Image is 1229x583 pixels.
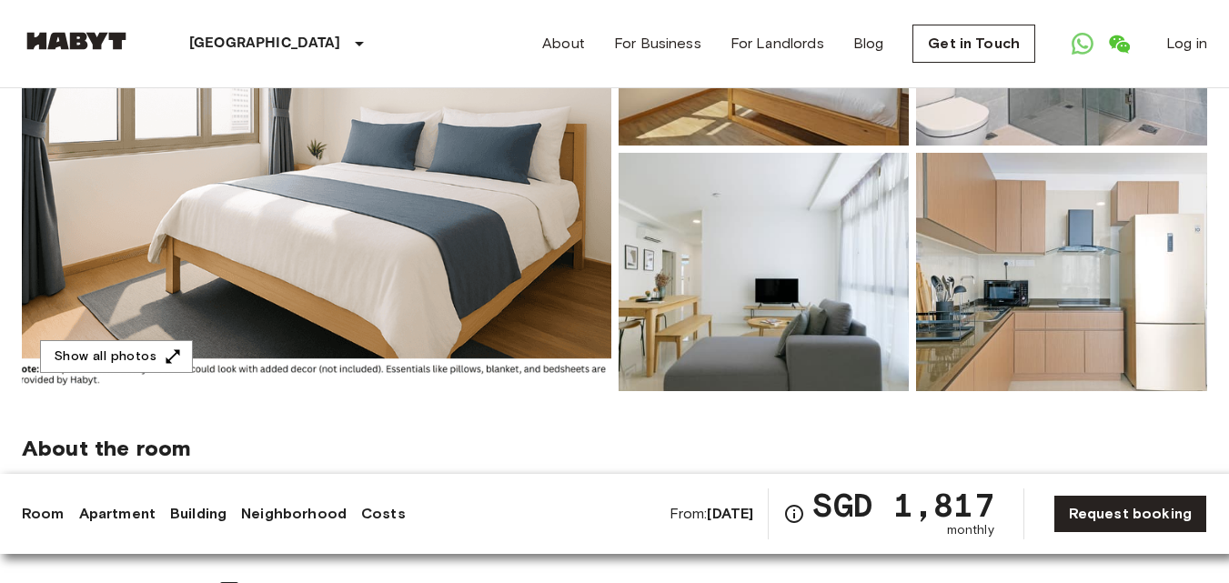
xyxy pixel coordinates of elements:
a: Neighborhood [241,503,347,525]
span: About the room [22,435,1207,462]
img: Picture of unit SG-01-001-001-03 [916,153,1207,391]
img: Picture of unit SG-01-001-001-03 [619,153,910,391]
a: Request booking [1053,495,1207,533]
svg: Check cost overview for full price breakdown. Please note that discounts apply to new joiners onl... [783,503,805,525]
span: From: [670,504,754,524]
a: Log in [1166,33,1207,55]
a: Apartment [79,503,156,525]
img: Habyt [22,32,131,50]
a: For Landlords [730,33,824,55]
a: Open WhatsApp [1064,25,1101,62]
span: SGD 1,817 [812,488,993,521]
a: Building [170,503,227,525]
p: [GEOGRAPHIC_DATA] [189,33,341,55]
a: Costs [361,503,406,525]
span: monthly [947,521,994,539]
b: [DATE] [707,505,753,522]
button: Show all photos [40,340,193,374]
a: About [542,33,585,55]
a: Get in Touch [912,25,1035,63]
a: For Business [614,33,701,55]
a: Room [22,503,65,525]
a: Open WeChat [1101,25,1137,62]
a: Blog [853,33,884,55]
